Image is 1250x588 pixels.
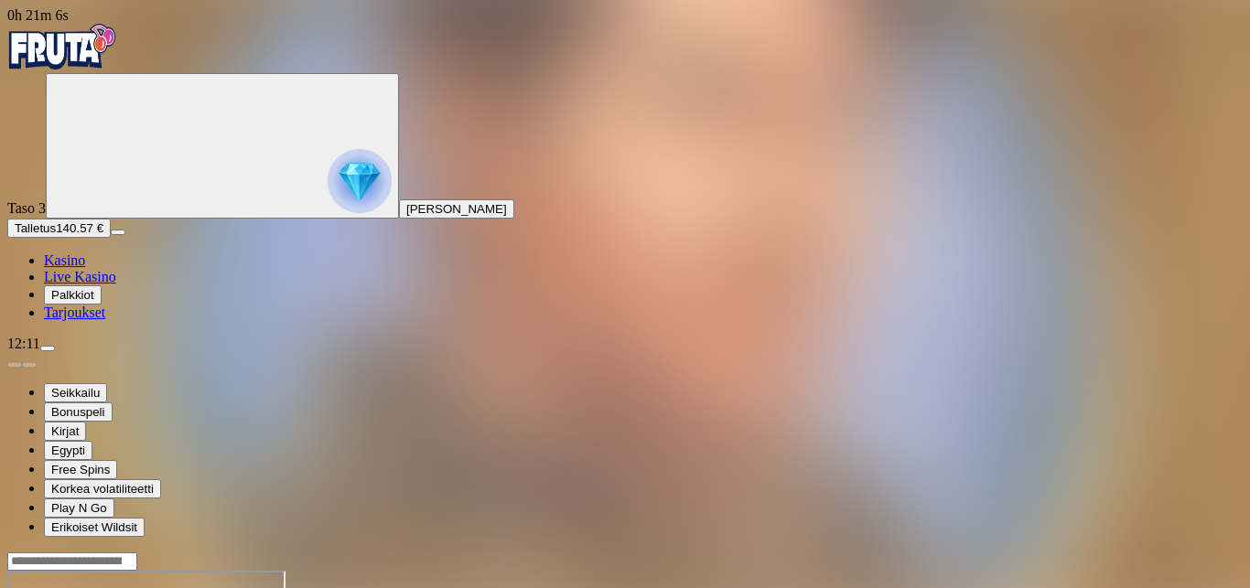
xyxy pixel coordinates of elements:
button: Free Spins [44,460,117,479]
span: [PERSON_NAME] [406,202,507,216]
span: Play N Go [51,501,107,515]
button: Korkea volatiliteetti [44,479,161,498]
span: Egypti [51,444,85,457]
button: Talletusplus icon140.57 € [7,219,111,238]
span: Korkea volatiliteetti [51,482,154,496]
img: reward progress [328,149,392,213]
button: Play N Go [44,498,114,518]
button: Egypti [44,441,92,460]
span: Bonuspeli [51,405,105,419]
button: Erikoiset Wildsit [44,518,145,537]
button: reward progress [46,73,399,219]
input: Search [7,552,137,571]
nav: Main menu [7,252,1243,321]
span: Kirjat [51,424,79,438]
span: Taso 3 [7,200,46,216]
span: Palkkiot [51,288,94,302]
a: Fruta [7,57,117,72]
button: prev slide [7,362,22,368]
span: Free Spins [51,463,110,476]
button: Palkkiot [44,285,102,305]
a: Kasino [44,252,85,268]
nav: Primary [7,24,1243,321]
span: Erikoiset Wildsit [51,520,137,534]
a: Tarjoukset [44,305,105,320]
span: Talletus [15,221,56,235]
button: menu [111,230,125,235]
button: Kirjat [44,422,86,441]
button: Bonuspeli [44,402,113,422]
span: 140.57 € [56,221,103,235]
img: Fruta [7,24,117,69]
button: menu [40,346,55,351]
a: Live Kasino [44,269,116,284]
button: next slide [22,362,37,368]
span: Seikkailu [51,386,100,400]
span: 12:11 [7,336,40,351]
button: Seikkailu [44,383,107,402]
span: user session time [7,7,69,23]
button: [PERSON_NAME] [399,199,514,219]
